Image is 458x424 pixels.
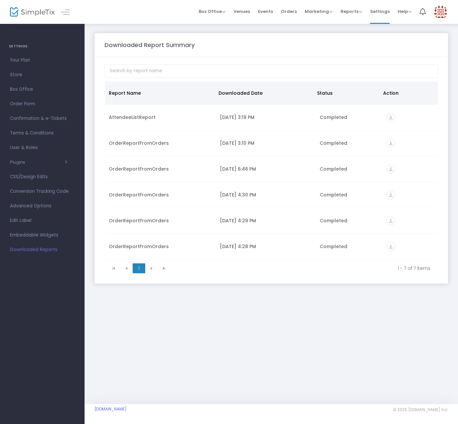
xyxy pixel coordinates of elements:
div: https://go.SimpleTix.com/3vnf8 [386,165,434,174]
div: Completed [320,114,378,121]
span: Marketing [305,8,333,15]
div: https://go.SimpleTix.com/itgy5 [386,242,434,251]
div: Completed [320,243,378,250]
span: Box Office [199,8,226,15]
th: Downloaded Date [215,81,313,105]
th: Action [379,81,434,105]
a: [DOMAIN_NAME] [95,406,127,412]
div: https://go.SimpleTix.com/kk8v3 [386,113,434,122]
span: Conversion Tracking Code [10,187,75,196]
span: Embeddable Widgets [10,231,75,239]
h4: SETTINGS [9,40,76,53]
a: vertical_align_bottom [386,115,395,122]
span: Edit Label [10,216,75,225]
div: Completed [320,217,378,224]
th: Status [313,81,379,105]
i: vertical_align_bottom [386,216,395,225]
div: OrderReportFromOrders [109,243,212,250]
span: Box Office [10,85,75,94]
div: 10/1/2025 4:30 PM [220,191,312,198]
div: AttendeeListReport [109,114,212,121]
div: https://go.SimpleTix.com/hgorg [386,139,434,148]
th: Report Name [105,81,215,105]
div: 10/1/2025 6:46 PM [220,166,312,172]
kendo-pager-info: 1 - 7 of 7 items [175,265,430,272]
div: https://go.SimpleTix.com/ep3x8 [386,190,434,199]
div: Data table [105,81,438,260]
div: OrderReportFromOrders [109,166,212,172]
button: Plugins [10,160,67,165]
span: Advanced Options [10,202,75,210]
span: © 2025 [DOMAIN_NAME] Inc. [393,407,448,412]
span: Store [10,71,75,79]
input: Search by report name [104,64,438,78]
m-panel-title: Downloaded Report Summary [104,40,195,49]
div: Completed [320,166,378,172]
div: Completed [320,191,378,198]
div: 10/1/2025 4:28 PM [220,243,312,250]
span: Events [258,3,273,20]
i: vertical_align_bottom [386,165,395,174]
div: OrderReportFromOrders [109,217,212,224]
span: Orders [281,3,297,20]
div: OrderReportFromOrders [109,191,212,198]
span: Reports [341,8,362,15]
div: https://go.SimpleTix.com/5gdt3 [386,216,434,225]
span: Help [398,8,412,15]
div: Completed [320,140,378,146]
span: Confirmation & e-Tickets [10,114,75,123]
div: OrderReportFromOrders [109,140,212,146]
div: 10/2/2025 3:10 PM [220,140,312,146]
span: Downloaded Reports [10,245,75,254]
div: 10/13/2025 3:19 PM [220,114,312,121]
span: Venues [233,3,250,20]
i: vertical_align_bottom [386,113,395,122]
span: Terms & Conditions [10,129,75,137]
span: Settings [370,3,390,20]
div: 10/1/2025 4:29 PM [220,217,312,224]
a: vertical_align_bottom [386,218,395,225]
i: vertical_align_bottom [386,242,395,251]
a: vertical_align_bottom [386,141,395,147]
a: vertical_align_bottom [386,244,395,251]
span: Page 1 [133,263,145,273]
i: vertical_align_bottom [386,139,395,148]
span: Your Plan [10,56,75,65]
i: vertical_align_bottom [386,190,395,199]
span: CSS/Design Edits [10,173,75,181]
a: vertical_align_bottom [386,192,395,199]
span: Order Form [10,100,75,108]
span: User & Roles [10,143,75,152]
a: vertical_align_bottom [386,167,395,173]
